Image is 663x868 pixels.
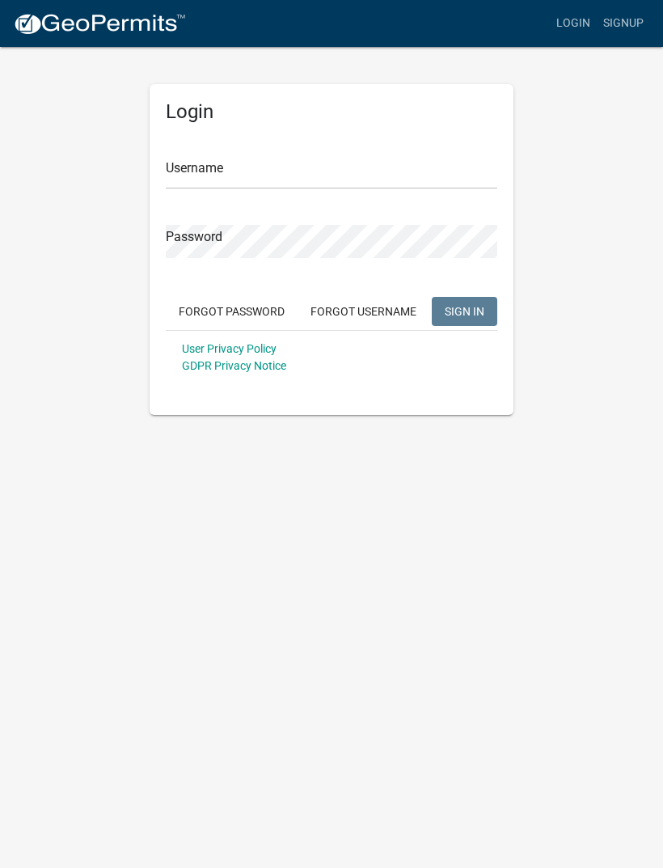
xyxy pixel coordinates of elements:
[445,304,484,317] span: SIGN IN
[432,297,497,326] button: SIGN IN
[182,359,286,372] a: GDPR Privacy Notice
[550,8,597,39] a: Login
[166,100,497,124] h5: Login
[182,342,277,355] a: User Privacy Policy
[298,297,429,326] button: Forgot Username
[597,8,650,39] a: Signup
[166,297,298,326] button: Forgot Password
